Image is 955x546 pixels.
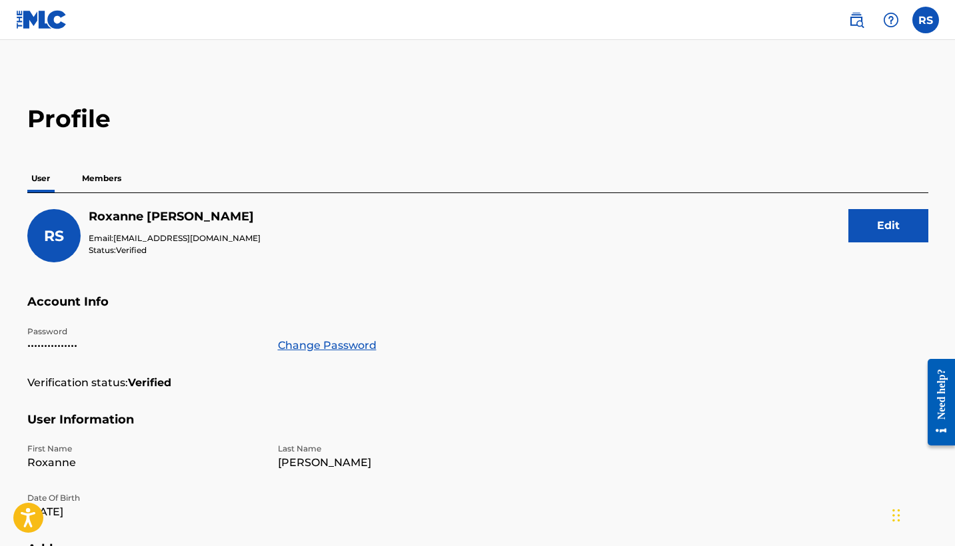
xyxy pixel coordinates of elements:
[27,338,262,354] p: •••••••••••••••
[888,482,955,546] iframe: Chat Widget
[89,244,261,256] p: Status:
[918,346,955,459] iframe: Resource Center
[89,232,261,244] p: Email:
[27,412,928,443] h5: User Information
[27,164,54,192] p: User
[27,443,262,455] p: First Name
[883,12,899,28] img: help
[27,326,262,338] p: Password
[848,209,928,242] button: Edit
[27,504,262,520] p: [DATE]
[27,104,928,134] h2: Profile
[128,375,171,391] strong: Verified
[44,227,64,245] span: RS
[27,375,128,391] p: Verification status:
[89,209,261,224] h5: Roxanne Santiago
[912,7,939,33] div: User Menu
[278,338,377,354] a: Change Password
[27,492,262,504] p: Date Of Birth
[113,233,261,243] span: [EMAIL_ADDRESS][DOMAIN_NAME]
[27,294,928,326] h5: Account Info
[16,10,67,29] img: MLC Logo
[278,455,512,471] p: [PERSON_NAME]
[278,443,512,455] p: Last Name
[892,495,900,535] div: Drag
[848,12,864,28] img: search
[878,7,904,33] div: Help
[116,245,147,255] span: Verified
[843,7,870,33] a: Public Search
[27,455,262,471] p: Roxanne
[78,164,125,192] p: Members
